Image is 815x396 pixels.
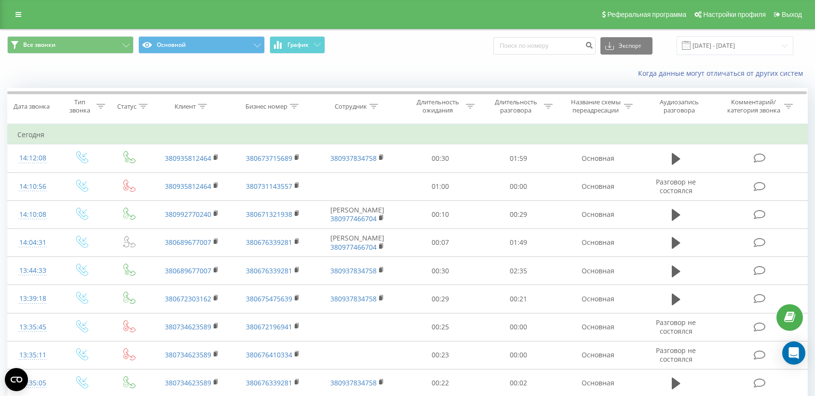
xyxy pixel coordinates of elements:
td: 00:25 [401,313,479,341]
td: 00:29 [401,285,479,313]
td: Основная [557,228,638,256]
a: 380734623589 [165,322,211,331]
td: 01:49 [479,228,557,256]
a: 380935812464 [165,182,211,191]
div: Статус [117,102,136,111]
td: 00:00 [479,172,557,200]
td: Сегодня [8,125,808,144]
span: Разговор не состоялся [656,177,696,195]
div: Комментарий/категория звонка [725,98,782,114]
a: 380937834758 [330,294,377,303]
td: Основная [557,144,638,172]
td: 02:35 [479,257,557,285]
td: 00:00 [479,341,557,369]
div: 14:04:31 [17,233,48,252]
span: Разговор не состоялся [656,346,696,364]
a: 380734623589 [165,378,211,387]
td: Основная [557,200,638,228]
div: 14:10:56 [17,177,48,196]
a: 380676339281 [246,238,292,247]
td: 00:29 [479,200,557,228]
td: [PERSON_NAME] [313,228,401,256]
a: 380676339281 [246,378,292,387]
span: Выход [782,11,802,18]
div: Клиент [175,102,196,111]
td: Основная [557,285,638,313]
a: 380672196941 [246,322,292,331]
td: 00:07 [401,228,479,256]
a: 380673715689 [246,154,292,163]
td: Основная [557,341,638,369]
a: 380689677007 [165,238,211,247]
div: 13:35:45 [17,318,48,337]
div: 14:10:08 [17,205,48,224]
td: 00:23 [401,341,479,369]
div: Дата звонка [14,102,50,111]
td: Основная [557,313,638,341]
div: Open Intercom Messenger [782,341,805,365]
a: 380676410334 [246,350,292,359]
button: Экспорт [600,37,652,55]
button: Open CMP widget [5,368,28,391]
div: 13:44:33 [17,261,48,280]
a: Когда данные могут отличаться от других систем [638,69,808,78]
a: 380937834758 [330,266,377,275]
div: Длительность ожидания [412,98,463,114]
div: 14:12:08 [17,149,48,168]
a: 380689677007 [165,266,211,275]
a: 380935812464 [165,154,211,163]
a: 380671321938 [246,210,292,219]
a: 380731143557 [246,182,292,191]
button: Все звонки [7,36,134,54]
td: 00:21 [479,285,557,313]
div: Аудиозапись разговора [648,98,711,114]
a: 380675475639 [246,294,292,303]
div: 13:39:18 [17,289,48,308]
span: Разговор не состоялся [656,318,696,336]
a: 380676339281 [246,266,292,275]
td: Основная [557,257,638,285]
div: Длительность разговора [490,98,542,114]
div: Тип звонка [66,98,94,114]
span: Все звонки [23,41,55,49]
span: Настройки профиля [703,11,766,18]
div: Бизнес номер [245,102,287,111]
td: 00:30 [401,144,479,172]
td: 00:00 [479,313,557,341]
a: 380992770240 [165,210,211,219]
td: 00:30 [401,257,479,285]
button: График [270,36,325,54]
span: График [287,42,309,48]
td: 00:10 [401,200,479,228]
a: 380977466704 [330,242,377,252]
div: 13:35:05 [17,374,48,393]
div: 13:35:11 [17,346,48,365]
a: 380734623589 [165,350,211,359]
input: Поиск по номеру [493,37,596,55]
a: 380672303162 [165,294,211,303]
button: Основной [138,36,265,54]
td: Основная [557,172,638,200]
div: Название схемы переадресации [570,98,622,114]
span: Реферальная программа [607,11,686,18]
td: [PERSON_NAME] [313,200,401,228]
a: 380937834758 [330,154,377,163]
div: Сотрудник [335,102,367,111]
a: 380937834758 [330,378,377,387]
td: 01:59 [479,144,557,172]
td: 01:00 [401,172,479,200]
a: 380977466704 [330,214,377,223]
